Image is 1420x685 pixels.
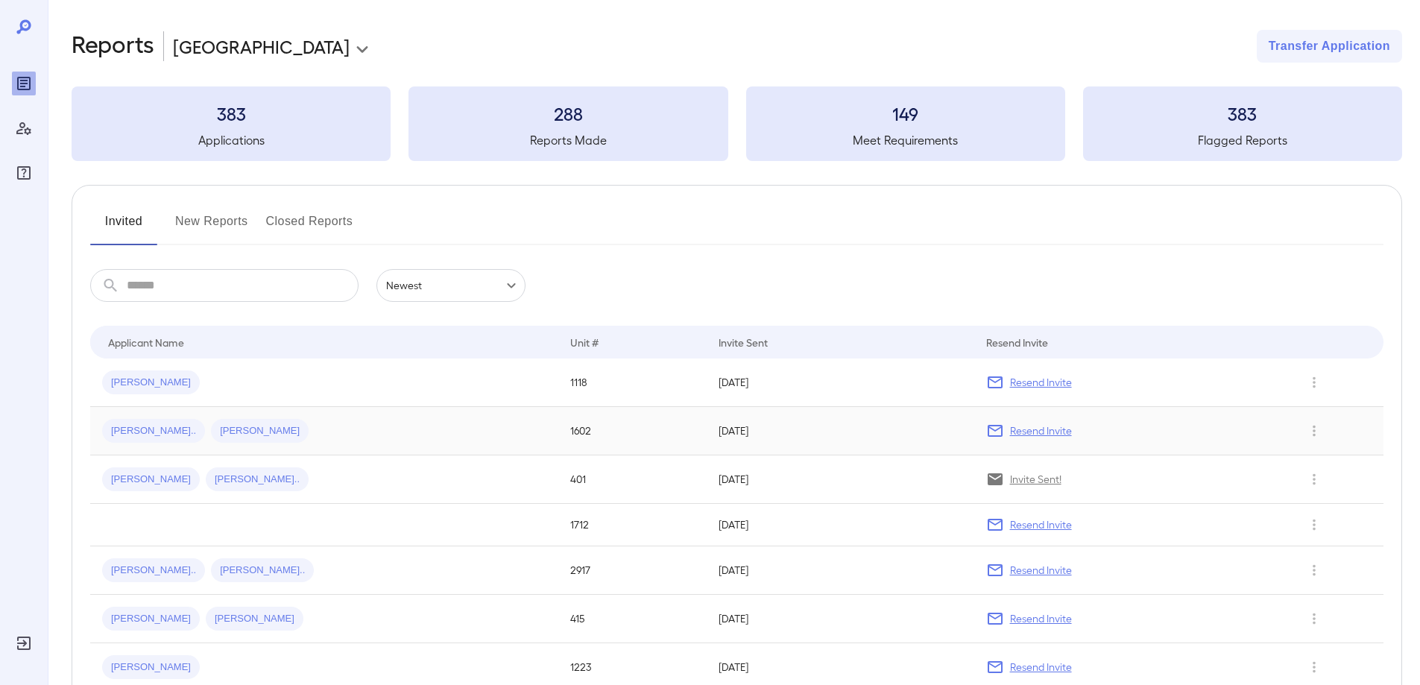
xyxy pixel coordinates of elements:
div: Manage Users [12,116,36,140]
div: Newest [376,269,526,302]
span: [PERSON_NAME] [102,660,200,675]
td: [DATE] [707,546,974,595]
button: Row Actions [1302,607,1326,631]
p: Resend Invite [1010,611,1072,626]
td: [DATE] [707,504,974,546]
span: [PERSON_NAME].. [211,564,314,578]
span: [PERSON_NAME] [102,473,200,487]
h3: 149 [746,101,1065,125]
td: [DATE] [707,407,974,455]
button: Closed Reports [266,209,353,245]
span: [PERSON_NAME] [102,612,200,626]
p: Resend Invite [1010,517,1072,532]
span: [PERSON_NAME].. [102,564,205,578]
h5: Meet Requirements [746,131,1065,149]
td: [DATE] [707,359,974,407]
td: [DATE] [707,595,974,643]
td: 2917 [558,546,707,595]
p: Resend Invite [1010,423,1072,438]
button: New Reports [175,209,248,245]
div: Log Out [12,631,36,655]
button: Row Actions [1302,467,1326,491]
button: Transfer Application [1257,30,1402,63]
td: 401 [558,455,707,504]
td: 415 [558,595,707,643]
button: Row Actions [1302,513,1326,537]
button: Invited [90,209,157,245]
h2: Reports [72,30,154,63]
span: [PERSON_NAME] [102,376,200,390]
button: Row Actions [1302,558,1326,582]
h5: Reports Made [408,131,728,149]
div: FAQ [12,161,36,185]
td: [DATE] [707,455,974,504]
p: Resend Invite [1010,660,1072,675]
button: Row Actions [1302,655,1326,679]
td: 1712 [558,504,707,546]
span: [PERSON_NAME] [211,424,309,438]
summary: 383Applications288Reports Made149Meet Requirements383Flagged Reports [72,86,1402,161]
td: 1602 [558,407,707,455]
td: 1118 [558,359,707,407]
p: Resend Invite [1010,563,1072,578]
h5: Flagged Reports [1083,131,1402,149]
div: Resend Invite [986,333,1048,351]
div: Applicant Name [108,333,184,351]
h3: 383 [72,101,391,125]
span: [PERSON_NAME].. [206,473,309,487]
span: [PERSON_NAME].. [102,424,205,438]
p: Resend Invite [1010,375,1072,390]
div: Invite Sent [719,333,768,351]
p: Invite Sent! [1010,472,1061,487]
h3: 383 [1083,101,1402,125]
p: [GEOGRAPHIC_DATA] [173,34,350,58]
h3: 288 [408,101,728,125]
div: Reports [12,72,36,95]
button: Row Actions [1302,370,1326,394]
h5: Applications [72,131,391,149]
div: Unit # [570,333,599,351]
button: Row Actions [1302,419,1326,443]
span: [PERSON_NAME] [206,612,303,626]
